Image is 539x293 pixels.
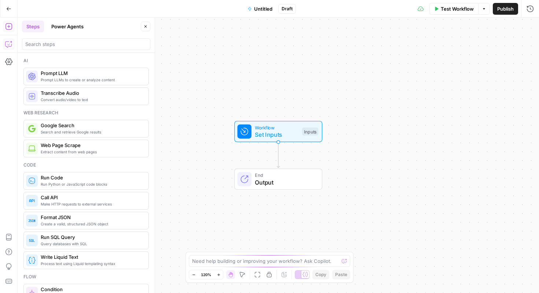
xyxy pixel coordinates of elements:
button: Untitled [243,3,277,15]
g: Edge from start to end [277,142,279,168]
span: Convert audio/video to text [41,97,143,103]
span: Publish [497,5,514,12]
span: Set Inputs [255,130,298,139]
span: Output [255,178,315,187]
span: Web Page Scrape [41,142,143,149]
span: Workflow [255,124,298,131]
span: Format JSON [41,214,143,221]
span: End [255,172,315,179]
span: 120% [201,272,211,278]
span: Process text using Liquid templating syntax [41,261,143,267]
span: Untitled [254,5,272,12]
div: Inputs [302,128,318,136]
span: Run SQL Query [41,233,143,241]
span: Search and retrieve Google results [41,129,143,135]
span: Transcribe Audio [41,89,143,97]
span: Google Search [41,122,143,129]
span: Draft [282,6,293,12]
button: Paste [332,270,350,279]
button: Publish [493,3,518,15]
span: Prompt LLM [41,69,143,77]
span: Write Liquid Text [41,253,143,261]
span: Copy [315,271,326,278]
div: Code [23,162,149,168]
span: Condition [41,286,143,293]
div: WorkflowSet InputsInputs [210,121,346,142]
span: Run Python or JavaScript code blocks [41,181,143,187]
button: Test Workflow [429,3,478,15]
button: Copy [312,270,329,279]
span: Call API [41,194,143,201]
button: Steps [22,21,44,32]
button: Power Agents [47,21,88,32]
span: Query databases with SQL [41,241,143,247]
span: Run Code [41,174,143,181]
span: Paste [335,271,347,278]
input: Search steps [25,40,147,48]
span: Test Workflow [441,5,474,12]
span: Create a valid, structured JSON object [41,221,143,227]
div: Ai [23,57,149,64]
div: EndOutput [210,169,346,190]
div: Flow [23,274,149,280]
div: Web research [23,110,149,116]
span: Extract content from web pages [41,149,143,155]
span: Prompt LLMs to create or analyze content [41,77,143,83]
span: Make HTTP requests to external services [41,201,143,207]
